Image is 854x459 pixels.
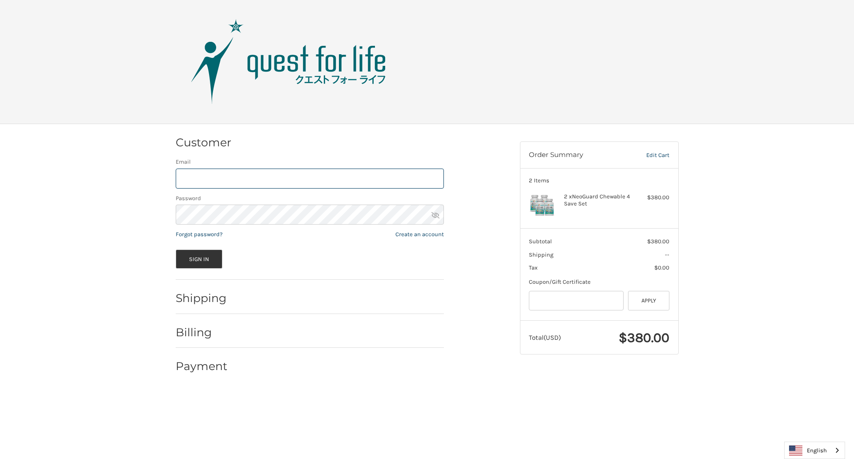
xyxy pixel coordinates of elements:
button: Apply [628,291,670,311]
h2: Shipping [176,291,228,305]
span: $380.00 [647,238,669,245]
span: $380.00 [619,330,669,346]
h3: 2 Items [529,177,669,184]
h2: Customer [176,136,231,149]
a: Edit Cart [628,151,669,160]
h2: Billing [176,326,228,339]
label: Email [176,157,444,166]
input: Gift Certificate or Coupon Code [529,291,624,311]
span: -- [665,251,669,258]
span: Shipping [529,251,553,258]
aside: Language selected: English [784,442,845,459]
h3: Order Summary [529,151,628,160]
h2: Payment [176,359,228,373]
a: Create an account [395,231,444,238]
img: Quest Group [177,17,400,106]
div: Language [784,442,845,459]
a: Forgot password? [176,231,222,238]
span: Subtotal [529,238,552,245]
a: English [785,442,845,459]
span: Tax [529,264,538,271]
label: Password [176,194,444,203]
button: Sign In [176,250,223,269]
span: $0.00 [654,264,669,271]
h4: 2 x NeoGuard Chewable 4 Save Set [564,193,632,208]
div: $380.00 [634,193,669,202]
span: Total (USD) [529,334,561,342]
div: Coupon/Gift Certificate [529,278,669,286]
